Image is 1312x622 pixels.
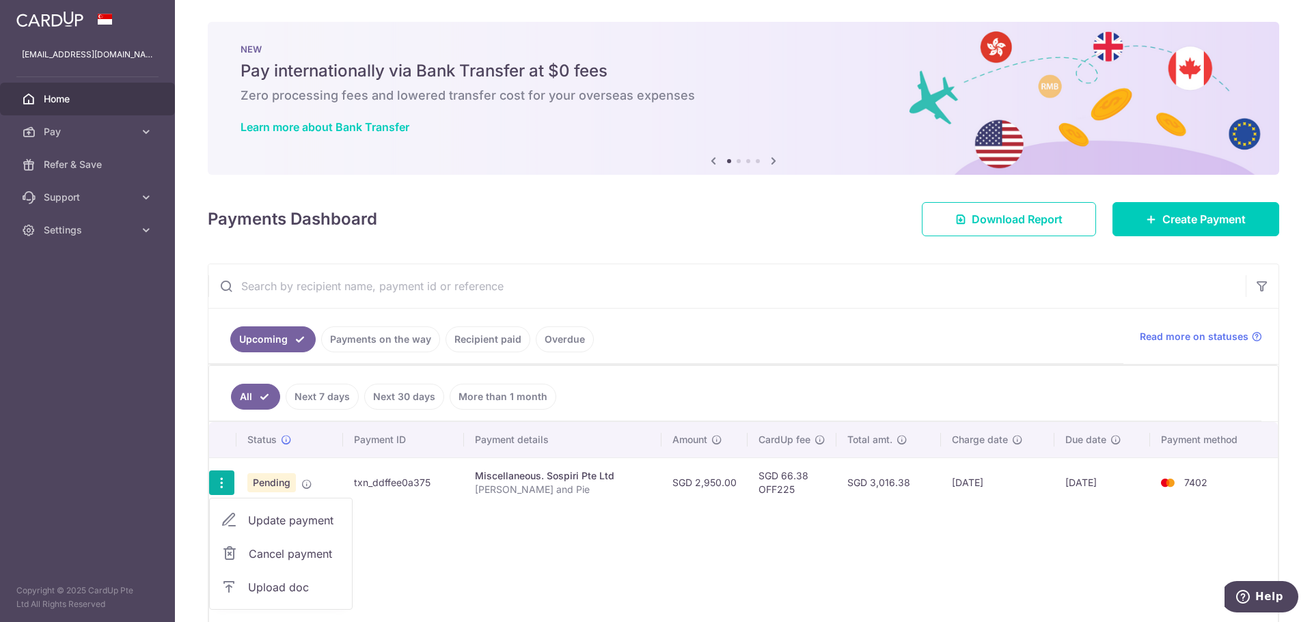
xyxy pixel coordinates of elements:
td: [DATE] [1054,457,1150,507]
span: Pay [44,125,134,139]
a: Recipient paid [446,326,530,352]
a: All [231,384,280,410]
h5: Pay internationally via Bank Transfer at $0 fees [241,60,1246,82]
a: Download Report [922,202,1096,236]
span: Pending [247,473,296,492]
a: Create Payment [1112,202,1279,236]
td: txn_ddffee0a375 [343,457,464,507]
h6: Zero processing fees and lowered transfer cost for your overseas expenses [241,87,1246,104]
a: Overdue [536,326,594,352]
span: Total amt. [847,433,892,447]
td: [DATE] [941,457,1055,507]
a: Payments on the way [321,326,440,352]
img: Bank transfer banner [208,22,1279,175]
span: Read more on statuses [1140,330,1248,343]
img: CardUp [16,11,83,27]
span: 7402 [1184,477,1207,488]
span: Status [247,433,277,447]
span: Charge date [952,433,1008,447]
span: Refer & Save [44,158,134,171]
th: Payment details [464,422,662,457]
img: Bank Card [1154,475,1181,491]
th: Payment method [1150,422,1278,457]
iframe: Opens a widget where you can find more information [1225,581,1298,615]
a: Next 7 days [286,384,359,410]
span: Due date [1065,433,1106,447]
span: Create Payment [1162,211,1246,227]
span: Support [44,190,134,204]
h4: Payments Dashboard [208,207,377,231]
a: Read more on statuses [1140,330,1262,343]
div: Miscellaneous. Sospiri Pte Ltd [475,469,651,483]
a: Next 30 days [364,384,444,410]
input: Search by recipient name, payment id or reference [208,264,1246,308]
p: NEW [241,44,1246,55]
span: CardUp fee [758,433,810,447]
a: Learn more about Bank Transfer [241,120,409,134]
td: SGD 66.38 OFF225 [748,457,836,507]
a: More than 1 month [450,384,556,410]
span: Settings [44,223,134,237]
span: Home [44,92,134,106]
td: SGD 2,950.00 [661,457,748,507]
p: [EMAIL_ADDRESS][DOMAIN_NAME] [22,48,153,61]
p: [PERSON_NAME] and Pie [475,483,651,496]
th: Payment ID [343,422,464,457]
a: Upcoming [230,326,316,352]
td: SGD 3,016.38 [836,457,940,507]
span: Amount [672,433,707,447]
span: Download Report [972,211,1063,227]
